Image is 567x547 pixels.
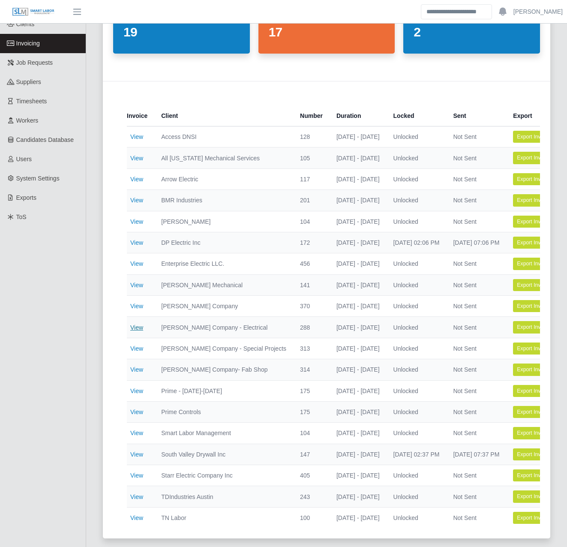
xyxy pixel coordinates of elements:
[513,300,554,312] button: Export Invoice
[513,490,554,502] button: Export Invoice
[293,338,330,359] td: 313
[330,168,387,189] td: [DATE] - [DATE]
[127,105,154,126] th: Invoice
[446,359,506,380] td: Not Sent
[446,317,506,338] td: Not Sent
[154,444,293,465] td: South Valley Drywall Inc
[293,126,330,147] td: 128
[154,274,293,295] td: [PERSON_NAME] Mechanical
[513,469,554,481] button: Export Invoice
[12,7,55,17] img: SLM Logo
[330,296,387,317] td: [DATE] - [DATE]
[154,338,293,359] td: [PERSON_NAME] Company - Special Projects
[387,147,447,168] td: Unlocked
[513,237,554,249] button: Export Invoice
[293,105,330,126] th: Number
[446,444,506,465] td: [DATE] 07:37 PM
[130,324,143,331] a: View
[387,232,447,253] td: [DATE] 02:06 PM
[330,444,387,465] td: [DATE] - [DATE]
[330,190,387,211] td: [DATE] - [DATE]
[293,380,330,401] td: 175
[293,507,330,528] td: 100
[387,126,447,147] td: Unlocked
[513,216,554,228] button: Export Invoice
[293,486,330,507] td: 243
[16,117,39,124] span: Workers
[387,296,447,317] td: Unlocked
[154,168,293,189] td: Arrow Electric
[387,211,447,232] td: Unlocked
[130,366,143,373] a: View
[293,423,330,444] td: 104
[154,401,293,422] td: Prime Controls
[446,126,506,147] td: Not Sent
[387,465,447,486] td: Unlocked
[16,98,47,105] span: Timesheets
[16,156,32,162] span: Users
[16,194,36,201] span: Exports
[130,303,143,310] a: View
[330,232,387,253] td: [DATE] - [DATE]
[154,296,293,317] td: [PERSON_NAME] Company
[130,239,143,246] a: View
[293,401,330,422] td: 175
[414,24,530,40] dd: 2
[330,126,387,147] td: [DATE] - [DATE]
[123,24,240,40] dd: 19
[330,465,387,486] td: [DATE] - [DATE]
[330,105,387,126] th: Duration
[154,359,293,380] td: [PERSON_NAME] Company- Fab Shop
[154,507,293,528] td: TN Labor
[446,423,506,444] td: Not Sent
[330,359,387,380] td: [DATE] - [DATE]
[269,24,385,40] dd: 17
[513,512,554,524] button: Export Invoice
[330,317,387,338] td: [DATE] - [DATE]
[293,359,330,380] td: 314
[421,4,492,19] input: Search
[387,338,447,359] td: Unlocked
[330,380,387,401] td: [DATE] - [DATE]
[293,232,330,253] td: 172
[130,514,143,521] a: View
[130,472,143,479] a: View
[154,253,293,274] td: Enterprise Electric LLC.
[154,190,293,211] td: BMR Industries
[330,423,387,444] td: [DATE] - [DATE]
[293,444,330,465] td: 147
[446,211,506,232] td: Not Sent
[154,380,293,401] td: Prime - [DATE]-[DATE]
[513,131,554,143] button: Export Invoice
[330,401,387,422] td: [DATE] - [DATE]
[293,317,330,338] td: 288
[513,279,554,291] button: Export Invoice
[446,380,506,401] td: Not Sent
[130,133,143,140] a: View
[387,507,447,528] td: Unlocked
[387,274,447,295] td: Unlocked
[513,448,554,460] button: Export Invoice
[130,197,143,204] a: View
[446,507,506,528] td: Not Sent
[130,176,143,183] a: View
[130,388,143,394] a: View
[387,423,447,444] td: Unlocked
[16,21,35,27] span: Clients
[513,343,554,355] button: Export Invoice
[387,190,447,211] td: Unlocked
[513,258,554,270] button: Export Invoice
[387,253,447,274] td: Unlocked
[387,401,447,422] td: Unlocked
[387,486,447,507] td: Unlocked
[16,136,74,143] span: Candidates Database
[446,465,506,486] td: Not Sent
[513,385,554,397] button: Export Invoice
[130,260,143,267] a: View
[154,423,293,444] td: Smart Labor Management
[16,40,40,47] span: Invoicing
[293,274,330,295] td: 141
[446,147,506,168] td: Not Sent
[130,282,143,289] a: View
[446,401,506,422] td: Not Sent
